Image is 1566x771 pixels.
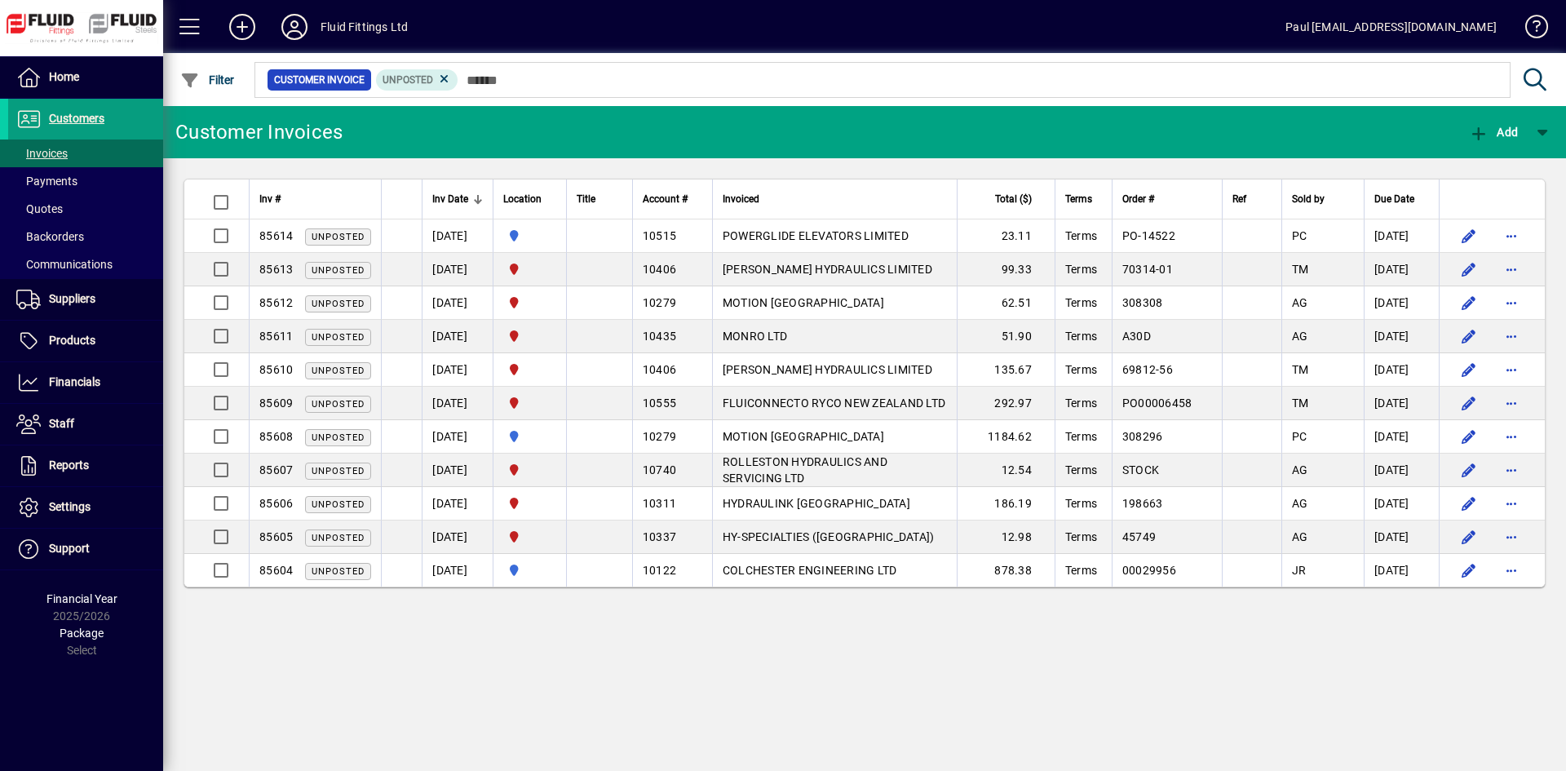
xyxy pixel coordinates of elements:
[1292,190,1354,208] div: Sold by
[1122,190,1154,208] span: Order #
[274,72,365,88] span: Customer Invoice
[1065,564,1097,577] span: Terms
[1465,117,1522,147] button: Add
[1065,296,1097,309] span: Terms
[49,334,95,347] span: Products
[312,466,365,476] span: Unposted
[432,190,468,208] span: Inv Date
[643,564,676,577] span: 10122
[268,12,321,42] button: Profile
[259,296,293,309] span: 85612
[1498,256,1524,282] button: More options
[723,430,884,443] span: MOTION [GEOGRAPHIC_DATA]
[8,223,163,250] a: Backorders
[422,219,493,253] td: [DATE]
[1364,219,1439,253] td: [DATE]
[723,330,787,343] span: MONRO LTD
[1232,190,1272,208] div: Ref
[723,455,887,485] span: ROLLESTON HYDRAULICS AND SERVICING LTD
[1498,223,1524,249] button: More options
[49,459,89,472] span: Reports
[643,430,676,443] span: 10279
[643,190,688,208] span: Account #
[1122,190,1212,208] div: Order #
[422,320,493,353] td: [DATE]
[1498,557,1524,583] button: More options
[1374,190,1414,208] span: Due Date
[175,119,343,145] div: Customer Invoices
[1456,490,1482,516] button: Edit
[503,494,556,512] span: FLUID FITTINGS CHRISTCHURCH
[49,375,100,388] span: Financials
[1292,564,1307,577] span: JR
[259,263,293,276] span: 85613
[1469,126,1518,139] span: Add
[8,140,163,167] a: Invoices
[643,530,676,543] span: 10337
[967,190,1046,208] div: Total ($)
[1065,363,1097,376] span: Terms
[422,387,493,420] td: [DATE]
[312,332,365,343] span: Unposted
[1456,557,1482,583] button: Edit
[259,229,293,242] span: 85614
[957,320,1055,353] td: 51.90
[1292,497,1308,510] span: AG
[1364,320,1439,353] td: [DATE]
[1292,530,1308,543] span: AG
[503,294,556,312] span: FLUID FITTINGS CHRISTCHURCH
[8,250,163,278] a: Communications
[1456,457,1482,483] button: Edit
[1498,457,1524,483] button: More options
[176,65,239,95] button: Filter
[16,175,77,188] span: Payments
[723,190,759,208] span: Invoiced
[957,219,1055,253] td: 23.11
[1456,524,1482,550] button: Edit
[503,260,556,278] span: FLUID FITTINGS CHRISTCHURCH
[383,74,433,86] span: Unposted
[422,487,493,521] td: [DATE]
[1065,463,1097,476] span: Terms
[1364,554,1439,587] td: [DATE]
[1292,397,1309,410] span: TM
[1122,263,1173,276] span: 70314-01
[957,387,1055,420] td: 292.97
[16,147,68,160] span: Invoices
[1364,420,1439,454] td: [DATE]
[957,487,1055,521] td: 186.19
[1498,490,1524,516] button: More options
[1292,296,1308,309] span: AG
[1498,323,1524,349] button: More options
[1364,487,1439,521] td: [DATE]
[1122,497,1163,510] span: 198663
[259,463,293,476] span: 85607
[1122,430,1163,443] span: 308296
[422,454,493,487] td: [DATE]
[503,394,556,412] span: FLUID FITTINGS CHRISTCHURCH
[259,430,293,443] span: 85608
[957,353,1055,387] td: 135.67
[643,229,676,242] span: 10515
[1498,390,1524,416] button: More options
[1456,223,1482,249] button: Edit
[1364,454,1439,487] td: [DATE]
[49,112,104,125] span: Customers
[957,420,1055,454] td: 1184.62
[1498,290,1524,316] button: More options
[312,299,365,309] span: Unposted
[321,14,408,40] div: Fluid Fittings Ltd
[723,296,884,309] span: MOTION [GEOGRAPHIC_DATA]
[16,258,113,271] span: Communications
[643,463,676,476] span: 10740
[8,445,163,486] a: Reports
[957,454,1055,487] td: 12.54
[49,500,91,513] span: Settings
[1122,564,1176,577] span: 00029956
[503,461,556,479] span: FLUID FITTINGS CHRISTCHURCH
[1364,253,1439,286] td: [DATE]
[422,554,493,587] td: [DATE]
[259,397,293,410] span: 85609
[1498,423,1524,450] button: More options
[503,361,556,379] span: FLUID FITTINGS CHRISTCHURCH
